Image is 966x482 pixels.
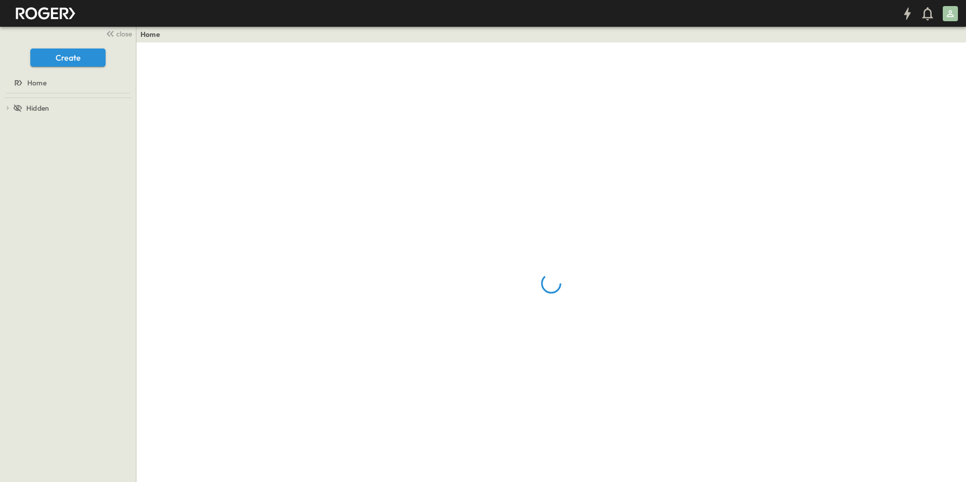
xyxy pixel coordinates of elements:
[140,29,166,39] nav: breadcrumbs
[30,49,106,67] button: Create
[27,78,46,88] span: Home
[116,29,132,39] span: close
[2,76,132,90] a: Home
[26,103,49,113] span: Hidden
[102,26,134,40] button: close
[140,29,160,39] a: Home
